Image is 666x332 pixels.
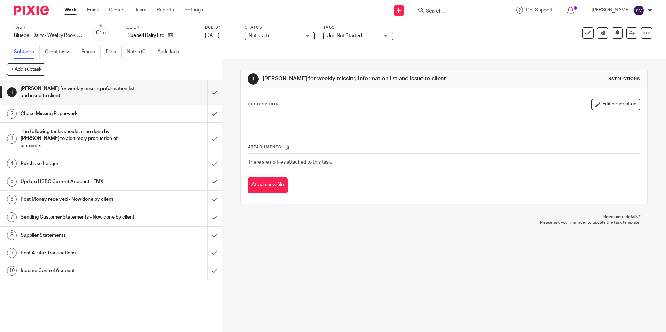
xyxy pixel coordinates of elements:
[185,7,203,14] a: Settings
[633,5,644,16] img: svg%3E
[245,25,315,30] label: Status
[81,45,101,59] a: Emails
[327,33,362,38] span: Job Not Started
[205,33,219,38] span: [DATE]
[21,84,140,101] h1: [PERSON_NAME] for weekly missing information list and issue to client
[106,45,122,59] a: Files
[21,248,140,258] h1: Post Allstar Transactions
[21,266,140,276] h1: Income Control Account
[14,25,84,30] label: Task
[7,212,17,222] div: 7
[248,177,288,193] button: Attach new file
[425,8,488,15] input: Search
[21,158,140,169] h1: Purchase Ledger
[109,7,124,14] a: Clients
[248,73,259,85] div: 1
[157,45,184,59] a: Audit logs
[249,33,273,38] span: Not started
[7,248,17,258] div: 9
[14,6,49,15] img: Pixie
[21,109,140,119] h1: Chase Missing Paperwork
[14,45,40,59] a: Subtasks
[248,102,279,107] p: Description
[248,145,281,149] span: Attachments
[99,31,106,35] small: /10
[591,7,630,14] p: [PERSON_NAME]
[45,45,76,59] a: Client tasks
[7,134,17,144] div: 3
[205,25,236,30] label: Due by
[526,8,553,13] span: Get Support
[157,7,174,14] a: Reports
[247,214,640,220] p: Need more details?
[7,230,17,240] div: 8
[21,176,140,187] h1: Update HSBC Current Account - FMX
[21,126,140,151] h1: The following tasks should all be done by [PERSON_NAME] to aid timely production of accounts:
[126,25,196,30] label: Client
[7,177,17,187] div: 5
[96,29,106,37] div: 0
[248,160,332,165] span: There are no files attached to this task.
[127,45,152,59] a: Notes (0)
[135,7,146,14] a: Team
[7,87,17,97] div: 1
[64,7,77,14] a: Work
[247,220,640,226] p: Please ask your manager to update the task template.
[263,75,459,82] h1: [PERSON_NAME] for weekly missing information list and issue to client
[7,266,17,276] div: 10
[87,7,99,14] a: Email
[7,159,17,168] div: 4
[7,109,17,119] div: 2
[126,32,164,39] p: Bluebell Dairy Ltd
[21,212,140,222] h1: Sending Customer Statements - Now done by client
[607,76,640,82] div: Instructions
[21,194,140,205] h1: Post Money received - Now done by client
[21,230,140,240] h1: Supplier Statements
[14,32,84,39] div: Bluebell Dairy - Weekly Bookkeeping - Issue missing info list - WEEKLY
[591,99,640,110] button: Edit description
[7,63,45,75] button: + Add subtask
[323,25,393,30] label: Tags
[7,195,17,204] div: 6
